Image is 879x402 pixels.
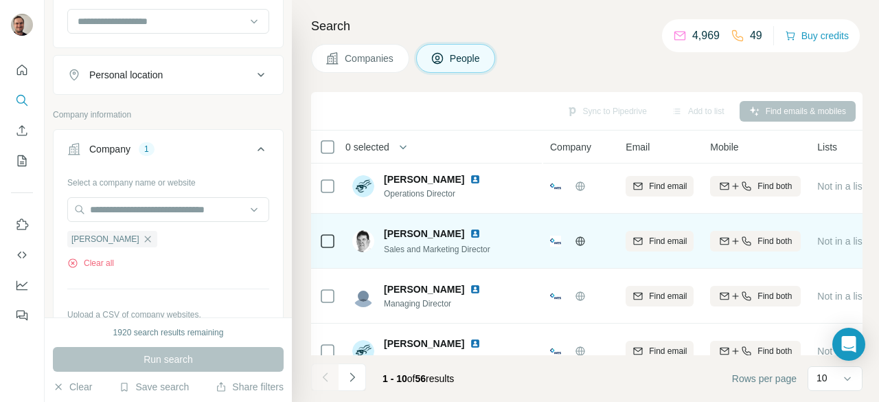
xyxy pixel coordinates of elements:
[710,140,738,154] span: Mobile
[54,58,283,91] button: Personal location
[817,140,837,154] span: Lists
[53,109,284,121] p: Company information
[384,188,497,200] span: Operations Director
[710,341,801,361] button: Find both
[817,371,827,385] p: 10
[89,142,130,156] div: Company
[11,118,33,143] button: Enrich CSV
[383,373,454,384] span: results
[626,176,694,197] button: Find email
[67,309,269,321] p: Upload a CSV of company websites.
[11,243,33,267] button: Use Surfe API
[626,286,694,306] button: Find email
[757,235,792,247] span: Find both
[550,140,591,154] span: Company
[550,291,561,302] img: Logo of Wes
[649,235,687,247] span: Find email
[11,212,33,237] button: Use Surfe on LinkedIn
[817,236,865,247] span: Not in a list
[817,181,865,192] span: Not in a list
[415,373,426,384] span: 56
[11,148,33,173] button: My lists
[216,380,284,394] button: Share filters
[11,58,33,82] button: Quick start
[352,285,374,307] img: Avatar
[710,176,801,197] button: Find both
[470,174,481,185] img: LinkedIn logo
[113,326,224,339] div: 1920 search results remaining
[470,284,481,295] img: LinkedIn logo
[450,52,481,65] span: People
[750,27,762,44] p: 49
[119,380,189,394] button: Save search
[692,27,720,44] p: 4,969
[407,373,415,384] span: of
[11,273,33,298] button: Dashboard
[626,140,650,154] span: Email
[470,228,481,239] img: LinkedIn logo
[384,172,464,186] span: [PERSON_NAME]
[384,282,464,296] span: [PERSON_NAME]
[757,345,792,357] span: Find both
[550,181,561,192] img: Logo of Wes
[11,88,33,113] button: Search
[53,380,92,394] button: Clear
[384,245,490,254] span: Sales and Marketing Director
[710,286,801,306] button: Find both
[54,133,283,171] button: Company1
[384,337,464,350] span: [PERSON_NAME]
[626,231,694,252] button: Find email
[352,340,374,362] img: Avatar
[67,171,269,189] div: Select a company name or website
[649,180,687,192] span: Find email
[550,236,561,247] img: Logo of Wes
[352,230,374,252] img: Avatar
[67,257,114,269] button: Clear all
[817,346,865,357] span: Not in a list
[339,364,366,391] button: Navigate to next page
[757,180,792,192] span: Find both
[470,338,481,349] img: LinkedIn logo
[817,291,865,302] span: Not in a list
[626,341,694,361] button: Find email
[345,52,395,65] span: Companies
[11,303,33,328] button: Feedback
[785,26,849,45] button: Buy credits
[71,233,139,245] span: [PERSON_NAME]
[649,345,687,357] span: Find email
[384,227,464,241] span: [PERSON_NAME]
[757,290,792,302] span: Find both
[384,355,466,364] span: Hire Solutions Director
[832,328,865,361] div: Open Intercom Messenger
[311,16,863,36] h4: Search
[649,290,687,302] span: Find email
[139,143,155,155] div: 1
[383,373,407,384] span: 1 - 10
[710,231,801,252] button: Find both
[11,14,33,36] img: Avatar
[89,68,163,82] div: Personal location
[352,175,374,197] img: Avatar
[550,346,561,357] img: Logo of Wes
[384,298,497,310] span: Managing Director
[732,372,797,386] span: Rows per page
[345,140,389,154] span: 0 selected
